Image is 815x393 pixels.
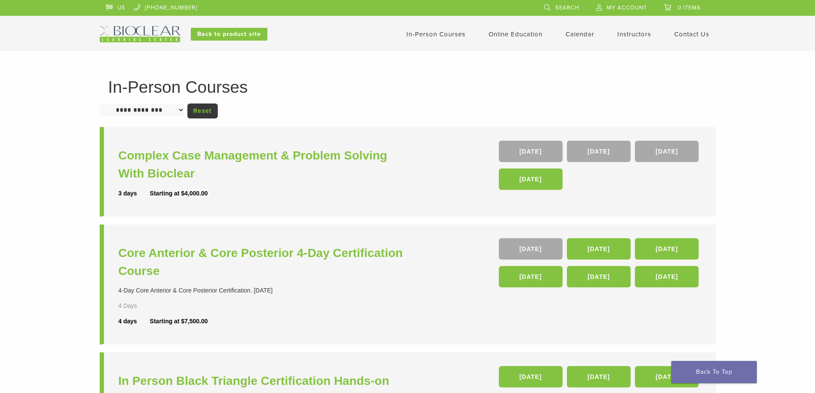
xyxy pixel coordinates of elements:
a: [DATE] [499,238,563,260]
a: [DATE] [499,266,563,287]
a: [DATE] [567,366,631,387]
div: 4-Day Core Anterior & Core Posterior Certification. [DATE] [119,286,410,295]
a: Reset [187,103,218,118]
div: Starting at $4,000.00 [150,189,207,198]
a: [DATE] [567,238,631,260]
span: Search [555,4,579,11]
a: [DATE] [635,266,699,287]
div: Starting at $7,500.00 [150,317,207,326]
div: , , , , , [499,238,701,292]
div: 3 days [119,189,150,198]
span: My Account [607,4,647,11]
a: Calendar [566,30,594,38]
a: Back To Top [671,361,757,383]
a: [DATE] [499,366,563,387]
a: Contact Us [674,30,709,38]
a: [DATE] [567,266,631,287]
a: [DATE] [499,168,563,190]
a: Online Education [489,30,542,38]
a: [DATE] [635,141,699,162]
h1: In-Person Courses [108,79,707,95]
div: 4 days [119,317,150,326]
div: , , , [499,141,701,194]
a: [DATE] [635,366,699,387]
a: Instructors [617,30,651,38]
a: Core Anterior & Core Posterior 4-Day Certification Course [119,244,410,280]
a: [DATE] [567,141,631,162]
a: Back to product site [191,28,267,41]
a: [DATE] [499,141,563,162]
span: 0 items [678,4,701,11]
a: [DATE] [635,238,699,260]
a: Complex Case Management & Problem Solving With Bioclear [119,147,410,183]
div: 4 Days [119,301,162,310]
img: Bioclear [100,26,180,42]
a: In-Person Courses [406,30,465,38]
